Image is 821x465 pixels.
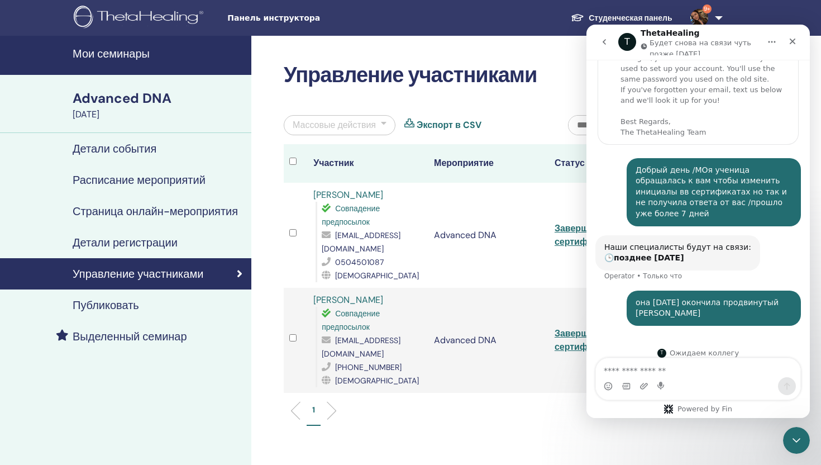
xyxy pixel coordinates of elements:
a: Студенческая панель [562,8,681,29]
h4: Управление участниками [73,267,203,281]
td: Advanced DNA [428,183,549,288]
h4: Публиковать [73,298,139,312]
span: [EMAIL_ADDRESS][DOMAIN_NAME] [322,335,400,359]
a: [PERSON_NAME] [313,294,383,306]
span: Панель инструктора [227,12,395,24]
span: [PHONE_NUMBER] [335,362,402,372]
a: Завершено и сертифицировано [555,222,636,248]
h4: Выделенный семинар [73,330,187,343]
img: default.jpg [690,9,708,27]
span: [DEMOGRAPHIC_DATA] [335,376,419,386]
img: logo.png [74,6,207,31]
span: Совпадение предпосылок [322,309,380,332]
a: Завершено и сертифицировано [555,328,636,353]
h4: Детали события [73,142,156,155]
a: Экспорт в CSV [417,118,481,132]
div: [DATE] [73,108,245,121]
span: 9+ [703,4,712,13]
h2: Управление участниками [284,63,694,88]
a: Advanced DNA[DATE] [66,89,251,121]
span: 0504501087 [335,257,384,267]
h4: Страница онлайн-мероприятия [73,205,238,218]
h4: Детали регистрации [73,236,178,249]
h4: Мои семинары [73,47,245,60]
div: Массовые действия [293,118,376,132]
span: [DEMOGRAPHIC_DATA] [335,271,419,281]
div: Advanced DNA [73,89,245,108]
p: 1 [312,404,315,416]
span: [EMAIL_ADDRESS][DOMAIN_NAME] [322,230,400,254]
h4: Расписание мероприятий [73,173,206,187]
iframe: Intercom live chat [586,25,810,418]
iframe: Intercom live chat [783,427,810,454]
img: graduation-cap-white.svg [571,13,584,22]
span: Совпадение предпосылок [322,203,380,227]
th: Участник [308,144,428,183]
a: [PERSON_NAME] [313,189,383,201]
td: Advanced DNA [428,288,549,393]
th: Мероприятие [428,144,549,183]
th: Статус [549,144,670,183]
